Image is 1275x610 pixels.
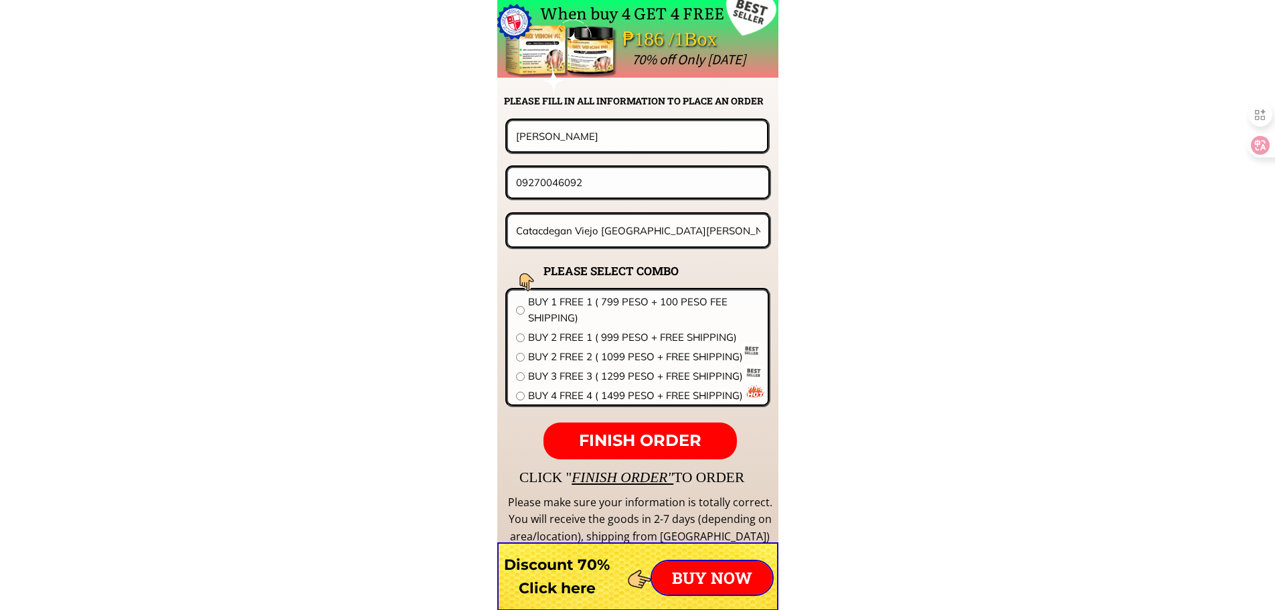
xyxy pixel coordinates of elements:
[513,215,764,246] input: Address
[528,388,760,404] span: BUY 4 FREE 4 ( 1499 PESO + FREE SHIPPING)
[572,469,673,485] span: FINISH ORDER"
[497,553,617,600] h3: Discount 70% Click here
[506,494,774,546] div: Please make sure your information is totally correct. You will receive the goods in 2-7 days (dep...
[528,368,760,384] span: BUY 3 FREE 3 ( 1299 PESO + FREE SHIPPING)
[543,262,712,280] h2: PLEASE SELECT COMBO
[632,48,1045,71] div: 70% off Only [DATE]
[519,466,1135,489] div: CLICK " TO ORDER
[528,329,760,346] span: BUY 2 FREE 1 ( 999 PESO + FREE SHIPPING)
[513,121,762,151] input: Your name
[513,168,764,197] input: Phone number
[528,349,760,365] span: BUY 2 FREE 2 ( 1099 PESO + FREE SHIPPING)
[579,431,701,450] span: FINISH ORDER
[528,294,760,326] span: BUY 1 FREE 1 ( 799 PESO + 100 PESO FEE SHIPPING)
[622,23,755,55] div: ₱186 /1Box
[652,561,772,595] p: BUY NOW
[504,94,777,108] h2: PLEASE FILL IN ALL INFORMATION TO PLACE AN ORDER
